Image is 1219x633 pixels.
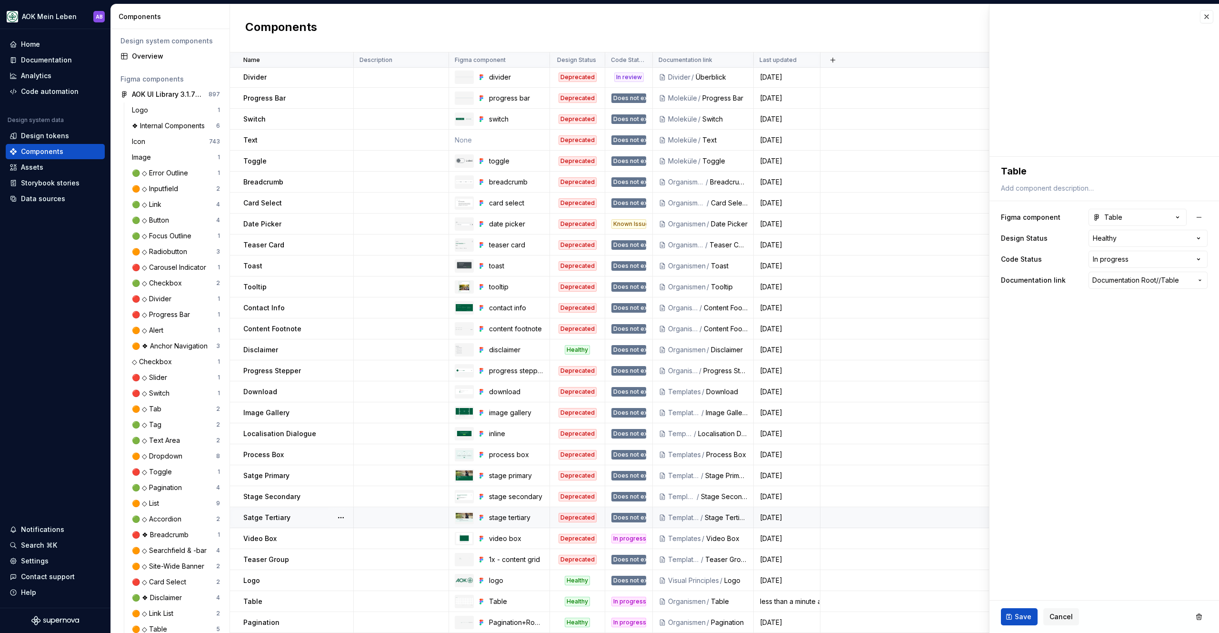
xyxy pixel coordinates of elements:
div: / [706,219,711,229]
div: 4 [216,594,220,602]
a: 🔴 ◇ Slider1 [128,370,224,385]
div: 1 [218,295,220,303]
a: Storybook stories [6,175,105,191]
a: 🟠 ◇ Alert1 [128,323,224,338]
div: Switch [702,114,748,124]
a: 🟠 ◇ Radiobutton3 [128,244,224,259]
div: Deprecated [559,156,597,166]
img: stage primary [456,470,473,481]
span: Save [1015,612,1031,622]
div: teaser card [489,240,544,250]
img: Pagination+Rows per Page (Dropdown) [456,622,473,623]
img: switch [456,118,473,121]
div: 🟠 ◇ Radiobutton [132,247,191,256]
div: 🟢 ◇ Tag [132,420,165,429]
textarea: Table [999,163,1206,180]
div: Does not exist [611,135,646,145]
a: ❖ Internal Components6 [128,118,224,133]
div: / [697,93,702,103]
a: Assets [6,160,105,175]
div: [DATE] [754,240,819,250]
div: / [699,324,704,334]
div: 🟢 ◇ Text Area [132,436,184,445]
div: 4 [216,484,220,491]
div: [DATE] [754,198,819,208]
div: 4 [216,216,220,224]
p: Date Picker [243,219,281,229]
div: 3 [216,248,220,255]
div: Deprecated [559,282,597,292]
div: Settings [21,556,49,566]
div: content footnote [489,324,544,334]
div: Moleküle [668,93,697,103]
img: content footnote [456,327,473,330]
div: [DATE] [754,135,819,145]
a: 🟢 ❖ Disclaimer4 [128,590,224,605]
a: Settings [6,553,105,569]
div: Known Issues [611,219,646,229]
p: Teaser Card [243,240,284,250]
a: 🟠 ◇ Link List2 [128,606,224,621]
div: Icon [132,137,149,146]
div: Deprecated [559,303,597,313]
div: Does not exist [611,324,646,334]
div: Does not exist [611,156,646,166]
div: divider [489,72,544,82]
button: Table [1089,209,1187,226]
div: Help [21,588,36,597]
div: / [697,114,702,124]
a: Icon743 [128,134,224,149]
div: / [697,156,702,166]
a: 🟢 ◇ Link4 [128,197,224,212]
div: 🔴 ◇ Slider [132,373,171,382]
div: 🟢 ◇ Link [132,200,165,209]
a: 🔴 ◇ Divider1 [128,291,224,306]
div: 🟠 ◇ Inputfield [132,184,182,194]
div: tooltip [489,282,544,292]
p: Breadcrumb [243,177,283,187]
a: Logo1 [128,102,224,118]
div: AOK UI Library 3.1.7 (adesso) [132,90,203,99]
a: Home [6,37,105,52]
button: Cancel [1043,608,1079,625]
a: Overview [117,49,224,64]
a: Design tokens [6,128,105,143]
div: / [706,282,711,292]
span: Documentation Root / [1092,276,1159,285]
div: [DATE] [754,282,819,292]
div: 9 [216,500,220,507]
div: Toggle [702,156,748,166]
h2: Components [245,20,317,37]
div: [DATE] [754,72,819,82]
p: Description [360,56,392,64]
div: toast [489,261,544,271]
div: 🟢 ◇ Pagination [132,483,186,492]
div: 🟠 ◇ List [132,499,163,508]
div: Card Select [711,198,748,208]
div: / [706,261,711,271]
div: 2 [216,421,220,429]
span: Table [1161,276,1179,285]
div: 897 [209,91,220,98]
img: 1x - content grid [456,558,473,561]
div: card select [489,198,544,208]
a: 🟠 ◇ List9 [128,496,224,511]
p: Code Status [611,56,645,64]
div: 1 [218,374,220,381]
div: Does not exist [611,198,646,208]
div: 2 [216,279,220,287]
div: 🟠 ◇ Tab [132,404,165,414]
a: 🔴 ◇ Card Select2 [128,574,224,590]
a: Supernova Logo [31,616,79,625]
div: Analytics [21,71,51,81]
div: Deprecated [559,324,597,334]
div: Contact support [21,572,75,582]
div: 🟢 ❖ Disclaimer [132,593,186,602]
div: AOK Mein Leben [22,12,77,21]
div: Figma components [120,74,220,84]
p: Design Status [557,56,596,64]
div: Design system components [120,36,220,46]
a: Image1 [128,150,224,165]
div: contact info [489,303,544,313]
div: Teaser Card [709,240,748,250]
